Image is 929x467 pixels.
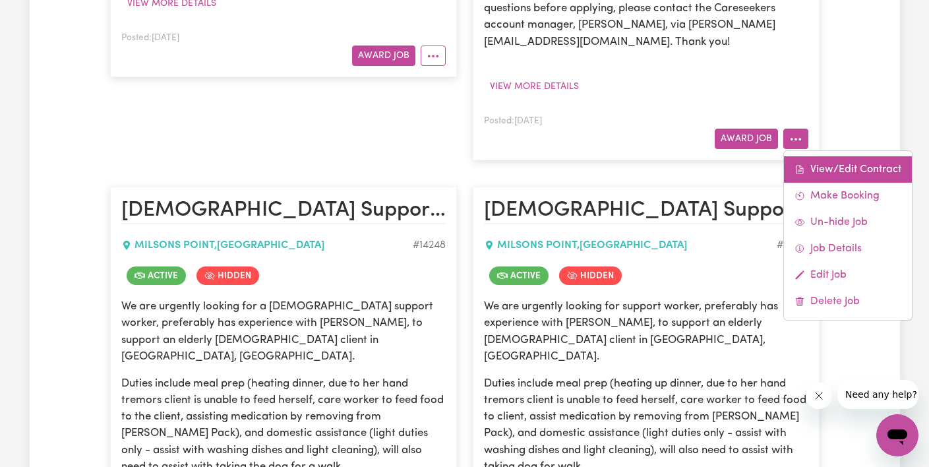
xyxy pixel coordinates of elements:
h2: Female Support Worker Needed ONE OFF On 06/05 Tuesday In Milsons Point, NSW [121,198,446,224]
h2: Female Support Worker Needed For One Hour In The Evening - Milsons Point, NSW [484,198,808,224]
div: More options [783,150,913,321]
a: Delete Job [784,288,912,315]
iframe: Button to launch messaging window [876,414,918,456]
div: Job ID #14248 [413,237,446,253]
a: Un-hide Job [784,209,912,235]
button: View more details [484,77,585,97]
div: MILSONS POINT , [GEOGRAPHIC_DATA] [484,237,777,253]
button: More options [783,129,808,149]
a: Job Details [784,235,912,262]
span: Job is active [489,266,549,285]
a: View/Edit Contract [784,156,912,183]
iframe: Close message [806,383,832,409]
p: We are urgently looking for support worker, preferably has experience with [PERSON_NAME], to supp... [484,298,808,365]
span: Job is active [127,266,186,285]
span: Job is hidden [196,266,259,285]
button: Award Job [715,129,778,149]
button: More options [421,46,446,66]
span: Job is hidden [559,266,622,285]
div: Job ID #12223 [777,237,808,253]
iframe: Message from company [837,380,918,409]
a: Edit Job [784,262,912,288]
div: MILSONS POINT , [GEOGRAPHIC_DATA] [121,237,413,253]
span: Posted: [DATE] [484,117,542,125]
button: Award Job [352,46,415,66]
span: Posted: [DATE] [121,34,179,42]
p: We are urgently looking for a [DEMOGRAPHIC_DATA] support worker, preferably has experience with [... [121,298,446,365]
a: Make Booking [784,183,912,209]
